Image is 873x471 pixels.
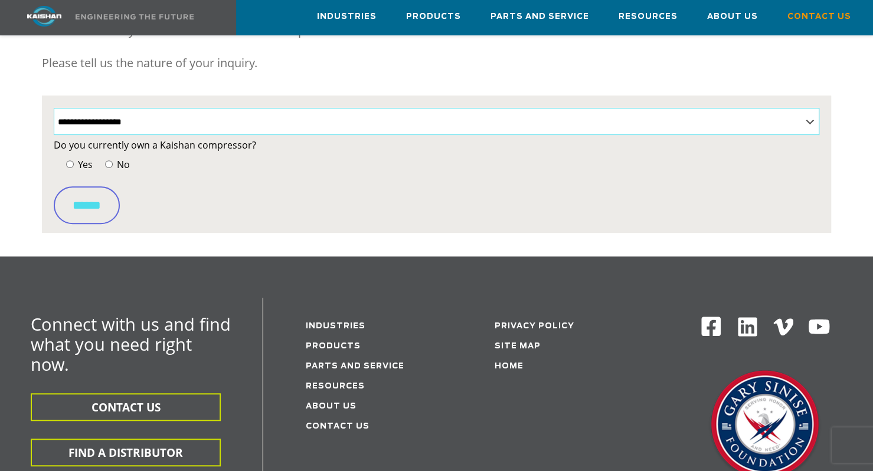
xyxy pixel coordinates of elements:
[406,1,461,32] a: Products
[317,10,377,24] span: Industries
[807,315,831,338] img: Youtube
[76,158,93,171] span: Yes
[787,10,851,24] span: Contact Us
[105,160,113,168] input: No
[42,51,831,75] p: Please tell us the nature of your inquiry.
[306,423,370,430] a: Contact Us
[773,318,793,335] img: Vimeo
[495,363,524,370] a: Home
[707,10,758,24] span: About Us
[619,10,678,24] span: Resources
[491,10,589,24] span: Parts and Service
[736,315,759,338] img: Linkedin
[306,342,361,350] a: Products
[54,137,819,224] form: Contact form
[31,439,221,466] button: FIND A DISTRIBUTOR
[306,383,365,390] a: Resources
[31,312,231,376] span: Connect with us and find what you need right now.
[54,137,819,153] label: Do you currently own a Kaishan compressor?
[317,1,377,32] a: Industries
[700,315,722,337] img: Facebook
[491,1,589,32] a: Parts and Service
[115,158,130,171] span: No
[306,403,357,410] a: About Us
[495,322,574,330] a: Privacy Policy
[306,322,365,330] a: Industries
[76,14,194,19] img: Engineering the future
[495,342,541,350] a: Site Map
[619,1,678,32] a: Resources
[31,393,221,421] button: CONTACT US
[306,363,404,370] a: Parts and service
[406,10,461,24] span: Products
[707,1,758,32] a: About Us
[787,1,851,32] a: Contact Us
[66,160,74,168] input: Yes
